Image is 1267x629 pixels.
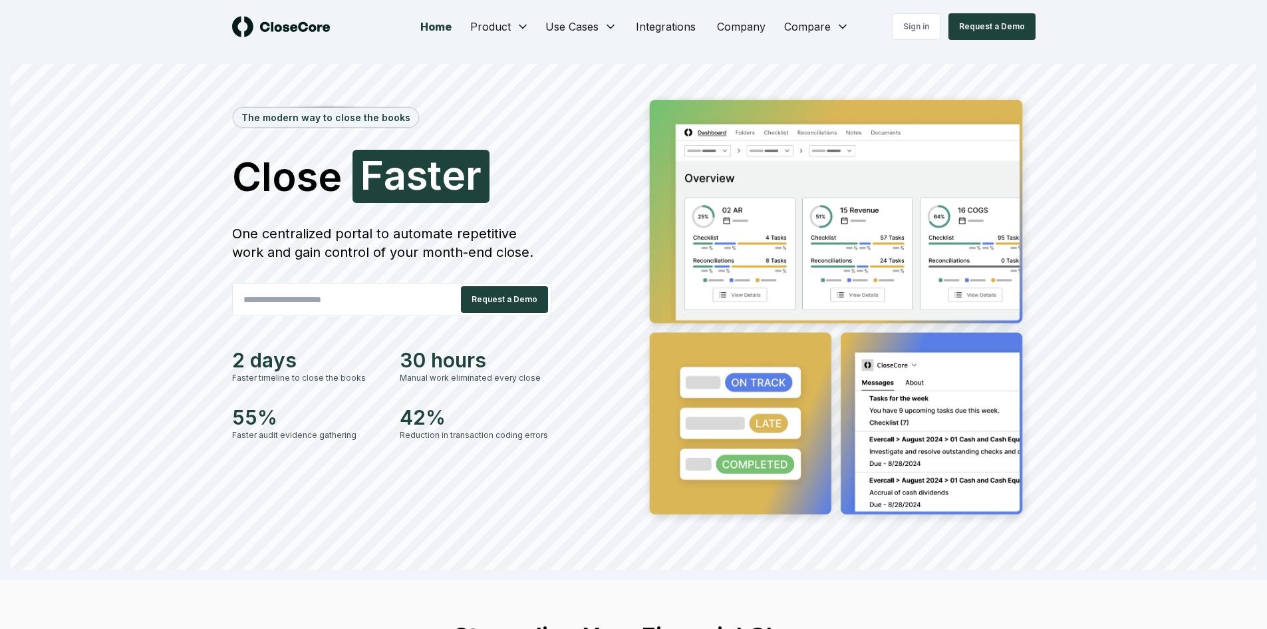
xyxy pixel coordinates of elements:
[232,405,384,429] div: 55%
[400,429,551,441] div: Reduction in transaction coding errors
[776,13,857,40] button: Compare
[892,13,940,40] a: Sign in
[232,224,551,262] div: One centralized portal to automate repetitive work and gain control of your month-end close.
[462,13,537,40] button: Product
[784,19,831,35] span: Compare
[232,156,342,196] span: Close
[428,155,442,195] span: t
[639,91,1036,528] img: Jumbotron
[400,405,551,429] div: 42%
[466,155,482,195] span: r
[706,13,776,40] a: Company
[442,155,466,195] span: e
[625,13,706,40] a: Integrations
[232,16,331,37] img: logo
[232,429,384,441] div: Faster audit evidence gathering
[400,348,551,372] div: 30 hours
[233,108,418,127] div: The modern way to close the books
[537,13,625,40] button: Use Cases
[384,155,406,195] span: a
[470,19,511,35] span: Product
[406,155,428,195] span: s
[232,372,384,384] div: Faster timeline to close the books
[948,13,1036,40] button: Request a Demo
[400,372,551,384] div: Manual work eliminated every close
[545,19,599,35] span: Use Cases
[360,155,384,195] span: F
[410,13,462,40] a: Home
[232,348,384,372] div: 2 days
[461,286,548,313] button: Request a Demo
